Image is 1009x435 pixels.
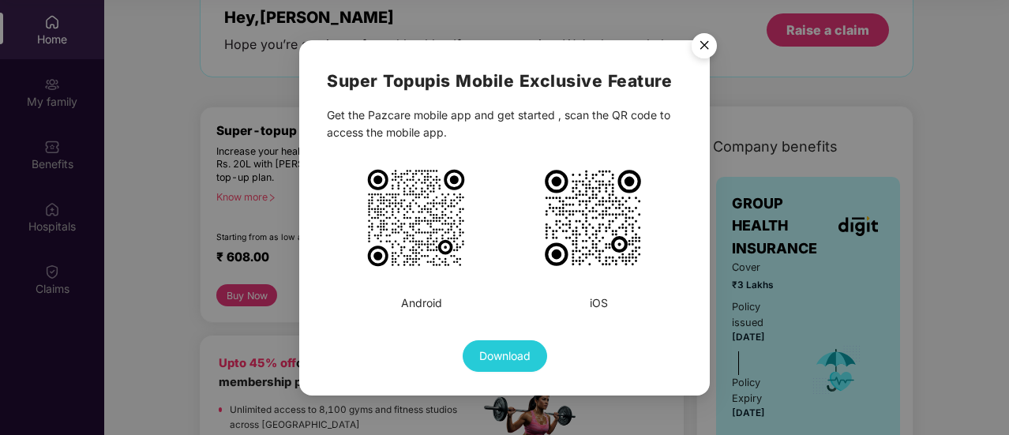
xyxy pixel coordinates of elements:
button: Close [682,25,725,68]
img: PiA8c3ZnIHdpZHRoPSIxMDE1IiBoZWlnaHQ9IjEwMTUiIHZpZXdCb3g9Ii0xIC0xIDM1IDM1IiB4bWxucz0iaHR0cDovL3d3d... [365,167,467,269]
h2: Super Topup is Mobile Exclusive Feature [327,68,682,94]
div: Get the Pazcare mobile app and get started , scan the QR code to access the mobile app. [327,107,682,141]
div: Android [401,294,442,312]
img: svg+xml;base64,PHN2ZyB4bWxucz0iaHR0cDovL3d3dy53My5vcmcvMjAwMC9zdmciIHdpZHRoPSI1NiIgaGVpZ2h0PSI1Ni... [682,25,726,69]
button: Download [463,340,547,372]
span: Download [479,347,531,365]
img: PiA8c3ZnIHdpZHRoPSIxMDIzIiBoZWlnaHQ9IjEwMjMiIHZpZXdCb3g9Ii0xIC0xIDMxIDMxIiB4bWxucz0iaHR0cDovL3d3d... [542,167,644,269]
div: iOS [590,294,608,312]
